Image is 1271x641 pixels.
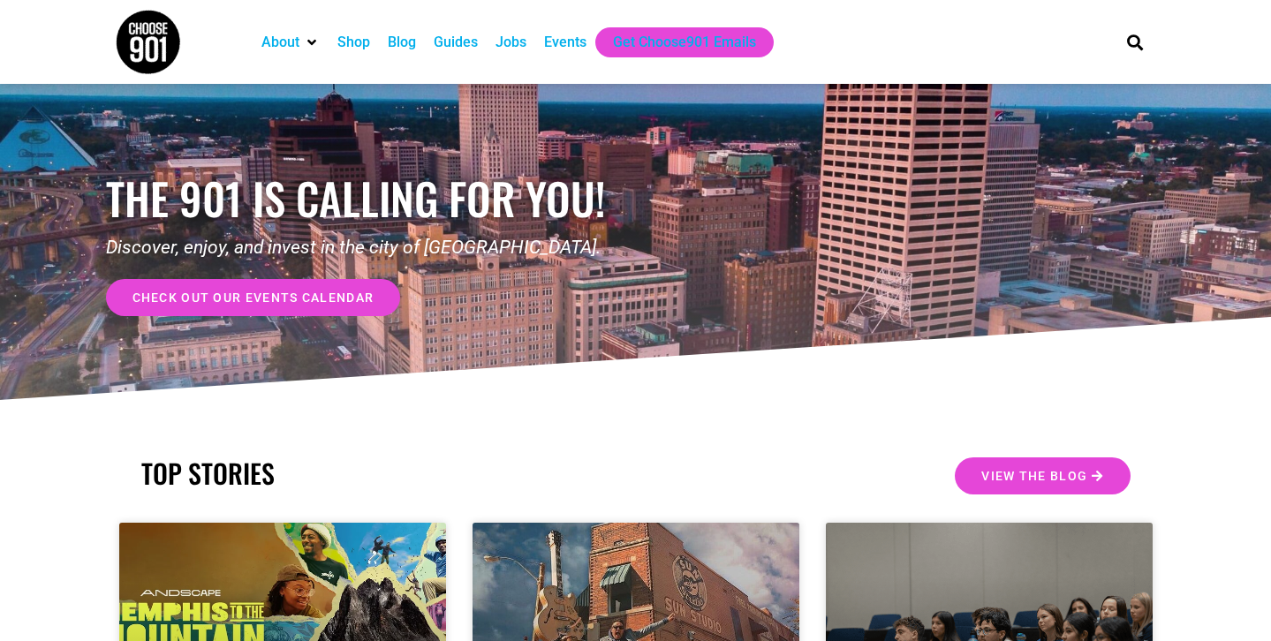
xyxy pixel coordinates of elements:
[253,27,329,57] div: About
[337,32,370,53] a: Shop
[1120,27,1149,57] div: Search
[613,32,756,53] a: Get Choose901 Emails
[106,279,401,316] a: check out our events calendar
[544,32,586,53] a: Events
[388,32,416,53] a: Blog
[496,32,526,53] a: Jobs
[434,32,478,53] a: Guides
[955,457,1130,494] a: View the Blog
[253,27,1097,57] nav: Main nav
[141,457,627,489] h2: TOP STORIES
[132,291,374,304] span: check out our events calendar
[106,234,636,262] p: Discover, enjoy, and invest in the city of [GEOGRAPHIC_DATA].
[981,470,1087,482] span: View the Blog
[261,32,299,53] a: About
[106,172,636,224] h1: the 901 is calling for you!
